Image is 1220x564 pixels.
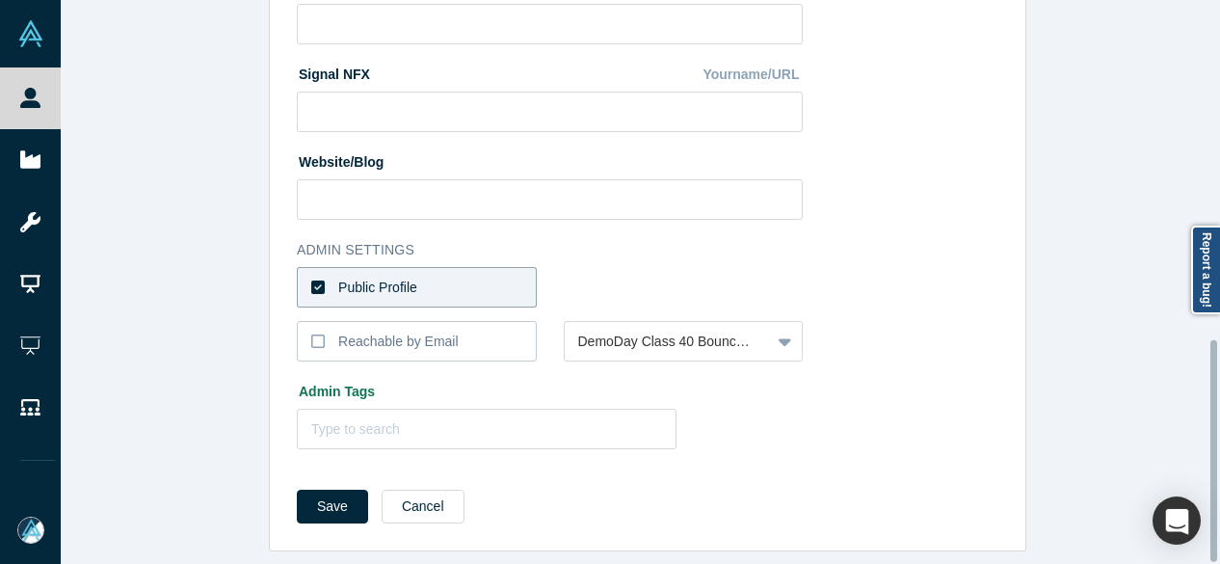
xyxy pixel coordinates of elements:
[338,332,459,352] div: Reachable by Email
[297,146,384,173] label: Website/Blog
[297,240,803,260] h3: Admin Settings
[17,20,44,47] img: Alchemist Vault Logo
[297,58,370,85] label: Signal NFX
[382,490,464,524] button: Cancel
[338,278,417,298] div: Public Profile
[17,517,44,544] img: Mia Scott's Account
[297,490,368,524] button: Save
[297,375,803,402] label: Admin Tags
[703,58,803,92] div: Yourname/URL
[1191,226,1220,314] a: Report a bug!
